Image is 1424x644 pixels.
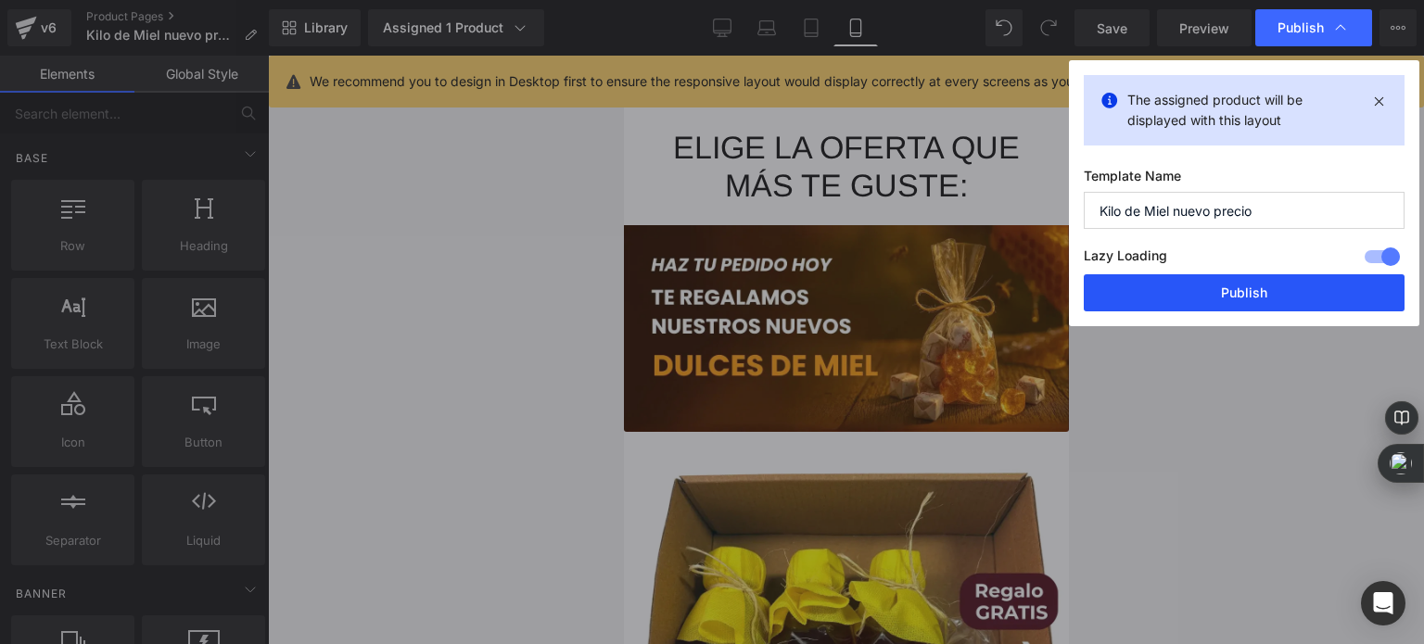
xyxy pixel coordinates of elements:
[1084,274,1405,311] button: Publish
[1127,90,1361,131] p: The assigned product will be displayed with this layout
[1084,168,1405,192] label: Template Name
[1084,244,1167,274] label: Lazy Loading
[1361,581,1405,625] div: Open Intercom Messenger
[1278,19,1324,36] span: Publish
